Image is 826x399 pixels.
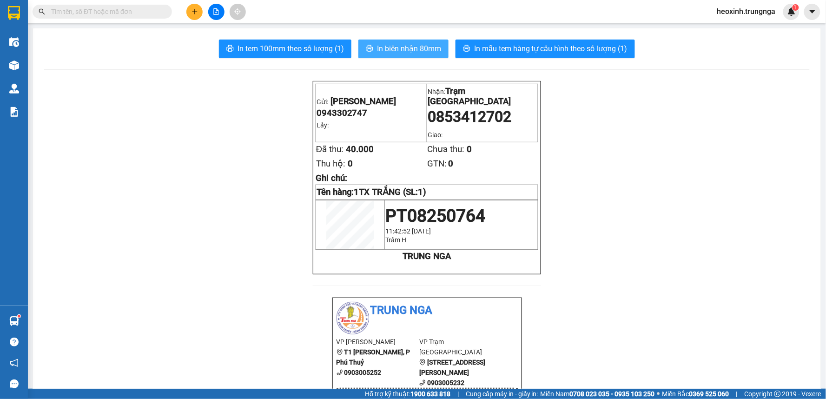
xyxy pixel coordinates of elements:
span: In biên nhận 80mm [377,43,441,54]
img: warehouse-icon [9,60,19,70]
img: warehouse-icon [9,316,19,326]
span: Thu hộ: [316,159,345,169]
img: warehouse-icon [9,37,19,47]
strong: 0708 023 035 - 0935 103 250 [570,390,655,398]
span: message [10,379,19,388]
b: [STREET_ADDRESS][PERSON_NAME] [419,359,485,376]
span: 0943302747 [317,108,368,118]
span: PT08250764 [385,206,485,226]
span: Đã thu: [316,144,344,154]
button: aim [230,4,246,20]
li: Trung Nga [337,302,518,319]
span: Hỗ trợ kỹ thuật: [365,389,450,399]
span: copyright [774,391,781,397]
span: 0 [467,144,472,154]
span: | [457,389,459,399]
span: 0 [448,159,453,169]
button: caret-down [804,4,820,20]
strong: 1900 633 818 [410,390,450,398]
span: caret-down [808,7,817,16]
span: environment [5,52,11,58]
span: question-circle [10,338,19,346]
span: Ghi chú: [316,173,347,183]
span: ⚪️ [657,392,660,396]
li: VP Trạm [GEOGRAPHIC_DATA] [64,40,124,70]
p: Gửi: [317,96,426,106]
button: printerIn biên nhận 80mm [358,40,449,58]
span: aim [234,8,241,15]
button: file-add [208,4,225,20]
b: 0903005252 [344,369,382,376]
img: solution-icon [9,107,19,117]
span: phone [419,379,426,386]
span: Chưa thu: [427,144,464,154]
img: warehouse-icon [9,84,19,93]
strong: 0369 525 060 [689,390,729,398]
button: printerIn mẫu tem hàng tự cấu hình theo số lượng (1) [456,40,635,58]
span: notification [10,359,19,367]
img: logo-vxr [8,6,20,20]
p: Nhận: [428,86,537,106]
span: heoxinh.trungnga [710,6,783,17]
span: Giao: [428,131,443,139]
span: Miền Bắc [662,389,729,399]
li: Trung Nga [5,5,135,22]
span: 11:42:52 [DATE] [385,227,431,235]
span: printer [463,45,470,53]
b: 0903005232 [427,379,464,386]
span: plus [192,8,198,15]
strong: Tên hàng: [317,187,427,197]
img: icon-new-feature [787,7,796,16]
span: In tem 100mm theo số lượng (1) [238,43,344,54]
span: Cung cấp máy in - giấy in: [466,389,538,399]
span: 1) [418,187,427,197]
span: In mẫu tem hàng tự cấu hình theo số lượng (1) [474,43,628,54]
span: phone [337,369,343,376]
span: search [39,8,45,15]
span: 1TX TRẮNG (SL: [354,187,427,197]
li: VP Trạm [GEOGRAPHIC_DATA] [419,337,502,357]
span: printer [366,45,373,53]
button: printerIn tem 100mm theo số lượng (1) [219,40,351,58]
span: GTN: [427,159,447,169]
b: T1 [PERSON_NAME], P Phú Thuỷ [5,51,61,79]
strong: TRUNG NGA [403,251,451,261]
span: 0853412702 [428,108,511,126]
span: | [736,389,738,399]
span: environment [419,359,426,366]
img: logo.jpg [5,5,37,37]
span: 1 [794,4,797,11]
span: file-add [213,8,219,15]
sup: 1 [793,4,799,11]
span: Trạm [GEOGRAPHIC_DATA] [428,86,511,106]
span: [PERSON_NAME] [330,96,396,106]
input: Tìm tên, số ĐT hoặc mã đơn [51,7,161,17]
span: Lấy: [317,121,329,129]
li: VP [PERSON_NAME] [337,337,420,347]
img: logo.jpg [337,302,369,334]
button: plus [186,4,203,20]
li: VP [PERSON_NAME] [5,40,64,50]
span: 40.000 [346,144,374,154]
b: T1 [PERSON_NAME], P Phú Thuỷ [337,348,410,366]
span: 0 [348,159,353,169]
span: printer [226,45,234,53]
span: Miền Nam [541,389,655,399]
sup: 1 [18,315,20,318]
span: environment [337,349,343,355]
span: Trâm H [385,236,406,244]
